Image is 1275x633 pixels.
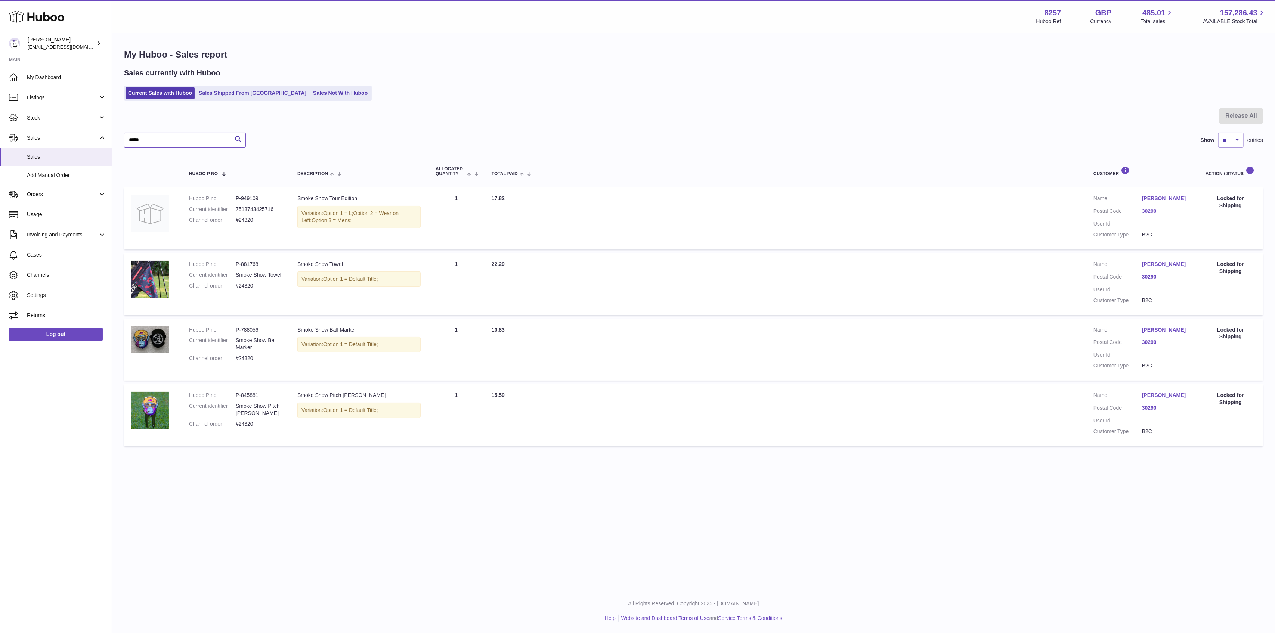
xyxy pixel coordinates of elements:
[1142,8,1165,18] span: 485.01
[189,355,236,362] dt: Channel order
[236,271,282,279] dd: Smoke Show Towel
[27,134,98,142] span: Sales
[189,421,236,428] dt: Channel order
[297,195,421,202] div: Smoke Show Tour Edition
[428,253,484,315] td: 1
[1220,8,1257,18] span: 157,286.43
[28,44,110,50] span: [EMAIL_ADDRESS][DOMAIN_NAME]
[236,421,282,428] dd: #24320
[1142,195,1191,202] a: [PERSON_NAME]
[1095,8,1111,18] strong: GBP
[236,403,282,417] dd: Smoke Show Pitch [PERSON_NAME]
[1142,208,1191,215] a: 30290
[1093,339,1142,348] dt: Postal Code
[1142,339,1191,346] a: 30290
[297,261,421,268] div: Smoke Show Towel
[1142,362,1191,369] dd: B2C
[297,206,421,228] div: Variation:
[236,206,282,213] dd: 7513743425716
[1093,195,1142,204] dt: Name
[27,114,98,121] span: Stock
[1093,362,1142,369] dt: Customer Type
[131,261,169,298] img: 82571699018971.jpg
[27,94,98,101] span: Listings
[196,87,309,99] a: Sales Shipped From [GEOGRAPHIC_DATA]
[1036,18,1061,25] div: Huboo Ref
[718,615,782,621] a: Service Terms & Conditions
[1203,18,1266,25] span: AVAILABLE Stock Total
[492,195,505,201] span: 17.82
[27,292,106,299] span: Settings
[1093,297,1142,304] dt: Customer Type
[323,276,378,282] span: Option 1 = Default Title;
[1142,273,1191,280] a: 30290
[492,392,505,398] span: 15.59
[492,261,505,267] span: 22.29
[492,327,505,333] span: 10.83
[189,392,236,399] dt: Huboo P no
[236,355,282,362] dd: #24320
[297,337,421,352] div: Variation:
[28,36,95,50] div: [PERSON_NAME]
[323,341,378,347] span: Option 1 = Default Title;
[1201,137,1214,144] label: Show
[236,217,282,224] dd: #24320
[9,328,103,341] a: Log out
[1203,8,1266,25] a: 157,286.43 AVAILABLE Stock Total
[297,171,328,176] span: Description
[1206,195,1256,209] div: Locked for Shipping
[312,217,352,223] span: Option 3 = Mens;
[189,326,236,333] dt: Huboo P no
[1142,261,1191,268] a: [PERSON_NAME]
[436,167,465,176] span: ALLOCATED Quantity
[428,187,484,249] td: 1
[492,171,518,176] span: Total paid
[1093,392,1142,401] dt: Name
[27,172,106,179] span: Add Manual Order
[1142,392,1191,399] a: [PERSON_NAME]
[1206,326,1256,341] div: Locked for Shipping
[428,384,484,446] td: 1
[27,251,106,258] span: Cases
[1093,261,1142,270] dt: Name
[27,271,106,279] span: Channels
[1093,166,1191,176] div: Customer
[27,191,98,198] span: Orders
[124,49,1263,60] h1: My Huboo - Sales report
[189,337,236,351] dt: Current identifier
[297,403,421,418] div: Variation:
[1090,18,1112,25] div: Currency
[1093,286,1142,293] dt: User Id
[1093,231,1142,238] dt: Customer Type
[297,392,421,399] div: Smoke Show Pitch [PERSON_NAME]
[131,392,169,429] img: 82571696426710.jpg
[189,271,236,279] dt: Current identifier
[1141,8,1174,25] a: 485.01 Total sales
[131,326,169,354] img: 82571688043248.jpg
[297,271,421,287] div: Variation:
[1142,404,1191,412] a: 30290
[621,615,709,621] a: Website and Dashboard Terms of Use
[236,282,282,289] dd: #24320
[1045,8,1061,18] strong: 8257
[605,615,616,621] a: Help
[1093,404,1142,413] dt: Postal Code
[189,206,236,213] dt: Current identifier
[27,74,106,81] span: My Dashboard
[297,326,421,333] div: Smoke Show Ball Marker
[189,403,236,417] dt: Current identifier
[1141,18,1174,25] span: Total sales
[1093,273,1142,282] dt: Postal Code
[1206,166,1256,176] div: Action / Status
[124,68,220,78] h2: Sales currently with Huboo
[27,312,106,319] span: Returns
[1093,351,1142,359] dt: User Id
[1093,220,1142,227] dt: User Id
[1206,261,1256,275] div: Locked for Shipping
[619,615,782,622] li: and
[1093,428,1142,435] dt: Customer Type
[1093,417,1142,424] dt: User Id
[1142,231,1191,238] dd: B2C
[189,217,236,224] dt: Channel order
[118,600,1269,607] p: All Rights Reserved. Copyright 2025 - [DOMAIN_NAME]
